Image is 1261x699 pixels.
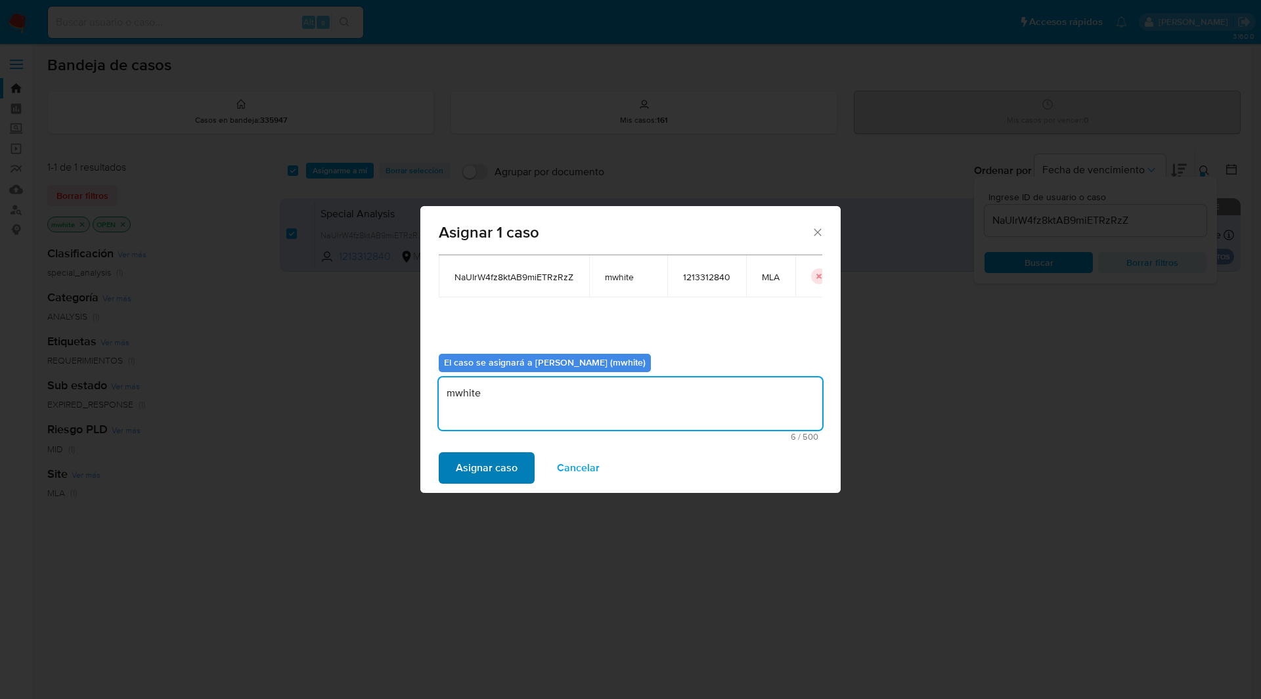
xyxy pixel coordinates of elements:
[439,452,535,484] button: Asignar caso
[605,271,652,283] span: mwhite
[439,377,822,430] textarea: mwhite
[811,268,827,284] button: icon-button
[420,206,841,493] div: assign-modal
[683,271,730,283] span: 1213312840
[444,356,646,369] b: El caso se asignará a [PERSON_NAME] (mwhite)
[443,433,818,441] span: Máximo 500 caracteres
[454,271,573,283] span: NaUIrW4fz8ktAB9miETRzRzZ
[439,224,811,240] span: Asignar 1 caso
[762,271,780,283] span: MLA
[557,454,600,482] span: Cancelar
[456,454,518,482] span: Asignar caso
[811,226,823,238] button: Cerrar ventana
[540,452,617,484] button: Cancelar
